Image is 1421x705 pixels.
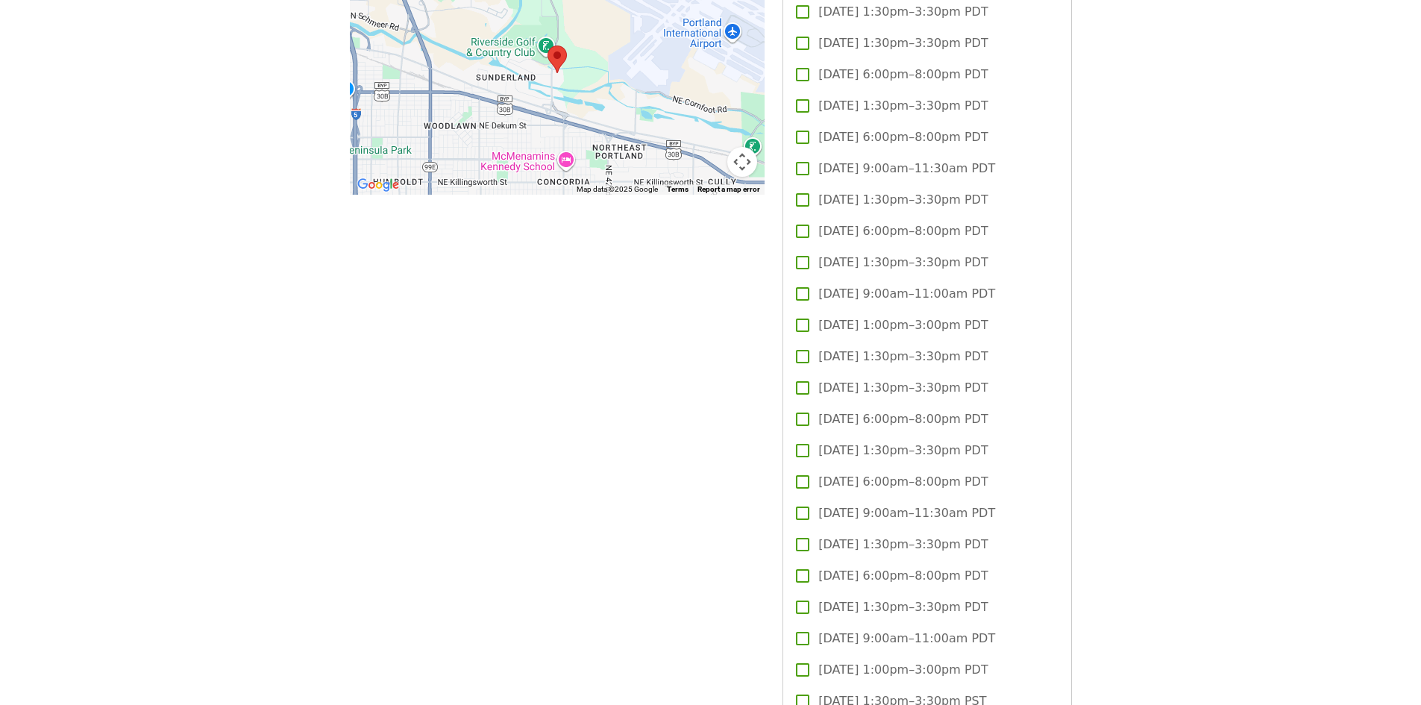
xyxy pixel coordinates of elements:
[818,410,988,428] span: [DATE] 6:00pm–8:00pm PDT
[818,567,988,585] span: [DATE] 6:00pm–8:00pm PDT
[354,175,403,195] img: Google
[818,442,988,460] span: [DATE] 1:30pm–3:30pm PDT
[818,661,988,679] span: [DATE] 1:00pm–3:00pm PDT
[818,504,995,522] span: [DATE] 9:00am–11:30am PDT
[818,34,988,52] span: [DATE] 1:30pm–3:30pm PDT
[727,147,757,177] button: Map camera controls
[818,348,988,366] span: [DATE] 1:30pm–3:30pm PDT
[818,473,988,491] span: [DATE] 6:00pm–8:00pm PDT
[818,66,988,84] span: [DATE] 6:00pm–8:00pm PDT
[818,191,988,209] span: [DATE] 1:30pm–3:30pm PDT
[697,185,760,193] a: Report a map error
[818,97,988,115] span: [DATE] 1:30pm–3:30pm PDT
[354,175,403,195] a: Open this area in Google Maps (opens a new window)
[818,160,995,178] span: [DATE] 9:00am–11:30am PDT
[667,185,688,193] a: Terms
[818,222,988,240] span: [DATE] 6:00pm–8:00pm PDT
[818,630,995,648] span: [DATE] 9:00am–11:00am PDT
[818,316,988,334] span: [DATE] 1:00pm–3:00pm PDT
[577,185,658,193] span: Map data ©2025 Google
[818,379,988,397] span: [DATE] 1:30pm–3:30pm PDT
[818,285,995,303] span: [DATE] 9:00am–11:00am PDT
[818,254,988,272] span: [DATE] 1:30pm–3:30pm PDT
[818,598,988,616] span: [DATE] 1:30pm–3:30pm PDT
[818,128,988,146] span: [DATE] 6:00pm–8:00pm PDT
[818,3,988,21] span: [DATE] 1:30pm–3:30pm PDT
[818,536,988,554] span: [DATE] 1:30pm–3:30pm PDT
